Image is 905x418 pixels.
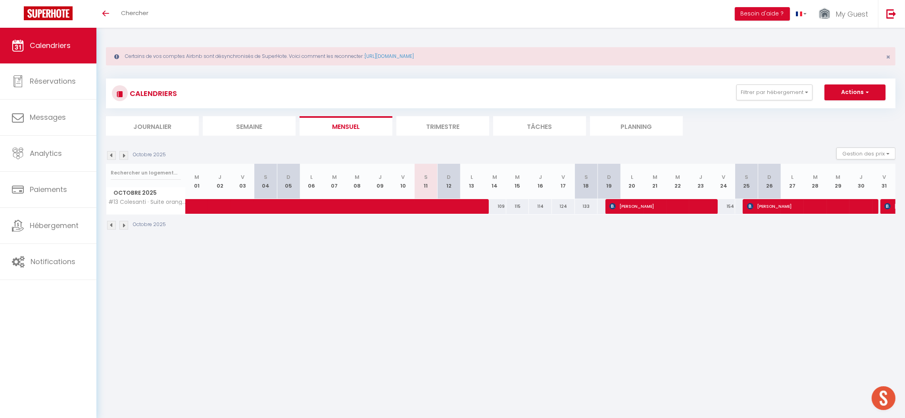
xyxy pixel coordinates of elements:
span: Calendriers [30,40,71,50]
abbr: L [310,173,313,181]
abbr: J [699,173,702,181]
abbr: V [722,173,725,181]
div: Ouvrir le chat [872,386,895,410]
li: Semaine [203,116,296,136]
span: Octobre 2025 [106,187,185,199]
span: Messages [30,112,66,122]
img: logout [886,9,896,19]
abbr: L [471,173,473,181]
img: Super Booking [24,6,73,20]
abbr: L [791,173,794,181]
abbr: M [355,173,359,181]
abbr: J [539,173,542,181]
li: Planning [590,116,683,136]
div: 133 [575,199,598,214]
th: 15 [506,164,529,199]
th: 05 [277,164,300,199]
div: 124 [552,199,575,214]
abbr: J [218,173,221,181]
span: Hébergement [30,221,79,230]
th: 31 [872,164,895,199]
th: 23 [689,164,712,199]
abbr: M [515,173,520,181]
span: Chercher [121,9,148,17]
abbr: D [607,173,611,181]
abbr: V [241,173,244,181]
th: 17 [552,164,575,199]
a: [URL][DOMAIN_NAME] [365,53,414,59]
abbr: M [653,173,657,181]
span: #13 Colesanti · Suite orange Balcon vue Mer clim wifi 3mins plage [108,199,187,205]
th: 11 [415,164,438,199]
li: Trimestre [396,116,489,136]
span: × [886,52,890,62]
button: Close [886,54,890,61]
abbr: M [675,173,680,181]
li: Tâches [493,116,586,136]
th: 10 [392,164,415,199]
button: Filtrer par hébergement [736,84,813,100]
abbr: J [859,173,863,181]
abbr: M [836,173,840,181]
th: 21 [644,164,667,199]
th: 20 [621,164,644,199]
th: 14 [483,164,506,199]
th: 29 [827,164,850,199]
abbr: L [631,173,633,181]
th: 04 [254,164,277,199]
th: 25 [735,164,758,199]
th: 22 [667,164,690,199]
abbr: S [424,173,428,181]
abbr: D [767,173,771,181]
li: Mensuel [300,116,392,136]
th: 27 [781,164,804,199]
abbr: M [813,173,818,181]
abbr: S [264,173,267,181]
th: 07 [323,164,346,199]
abbr: M [492,173,497,181]
p: Octobre 2025 [133,221,166,228]
abbr: D [447,173,451,181]
span: [PERSON_NAME] [609,199,709,214]
abbr: M [194,173,199,181]
input: Rechercher un logement... [111,166,181,180]
p: Octobre 2025 [133,151,166,159]
th: 28 [804,164,827,199]
th: 12 [437,164,460,199]
span: Paiements [30,184,67,194]
button: Gestion des prix [836,148,895,159]
th: 26 [758,164,781,199]
abbr: V [882,173,886,181]
div: 115 [506,199,529,214]
abbr: S [584,173,588,181]
li: Journalier [106,116,199,136]
abbr: D [286,173,290,181]
abbr: V [401,173,405,181]
div: Certains de vos comptes Airbnb sont désynchronisés de SuperHote. Voici comment les reconnecter : [106,47,895,65]
div: 114 [529,199,552,214]
th: 24 [712,164,735,199]
th: 03 [231,164,254,199]
div: 109 [483,199,506,214]
span: Notifications [31,257,75,267]
span: [PERSON_NAME] [747,199,870,214]
th: 30 [849,164,872,199]
th: 06 [300,164,323,199]
span: Analytics [30,148,62,158]
div: 154 [712,199,735,214]
span: My Guest [836,9,868,19]
span: Réservations [30,76,76,86]
h3: CALENDRIERS [128,84,177,102]
abbr: V [561,173,565,181]
img: ... [819,7,830,21]
th: 01 [186,164,209,199]
th: 16 [529,164,552,199]
button: Besoin d'aide ? [735,7,790,21]
th: 18 [575,164,598,199]
abbr: S [745,173,748,181]
abbr: M [332,173,337,181]
th: 13 [460,164,483,199]
th: 02 [208,164,231,199]
th: 08 [346,164,369,199]
abbr: J [379,173,382,181]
